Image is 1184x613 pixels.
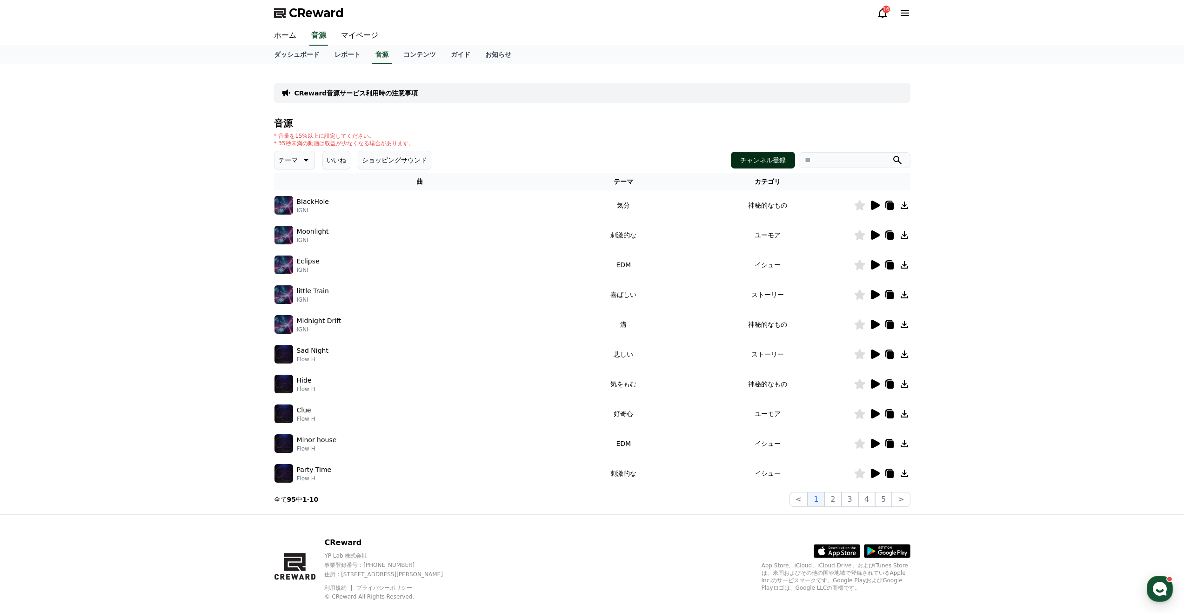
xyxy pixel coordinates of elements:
[61,295,120,318] a: Messages
[566,280,682,310] td: 喜ばしい
[731,152,795,168] button: チャンネル登録
[682,250,854,280] td: イシュー
[877,7,888,19] a: 16
[566,458,682,488] td: 刺激的な
[294,88,418,98] a: CReward音源サービス利用時の注意事項
[274,132,414,140] p: * 音量を15%以上に設定してください。
[334,26,386,46] a: マイページ
[274,140,414,147] p: * 35秒未満の動画は収益が少なくなる場合があります。
[324,571,459,578] p: 住所 : [STREET_ADDRESS][PERSON_NAME]
[24,309,40,317] span: Home
[327,46,368,64] a: レポート
[372,46,392,64] a: 音源
[297,316,341,326] p: Midnight Drift
[566,310,682,339] td: 溝
[322,151,350,169] button: いいね
[297,346,328,356] p: Sad Night
[274,345,293,364] img: music
[274,6,344,20] a: CReward
[274,315,293,334] img: music
[824,492,841,507] button: 2
[274,434,293,453] img: music
[3,295,61,318] a: Home
[274,118,910,128] h4: 音源
[297,376,312,385] p: Hide
[682,220,854,250] td: ユーモア
[309,26,328,46] a: 音源
[297,256,320,266] p: Eclipse
[297,227,329,236] p: Moonlight
[566,399,682,429] td: 好奇心
[324,585,354,591] a: 利用規約
[883,6,890,13] div: 16
[566,250,682,280] td: EDM
[297,266,320,274] p: IGNI
[302,496,307,503] strong: 1
[396,46,443,64] a: コンテンツ
[297,475,332,482] p: Flow H
[682,429,854,458] td: イシュー
[356,585,412,591] a: プライバシーポリシー
[324,537,459,548] p: CReward
[789,492,808,507] button: <
[682,280,854,310] td: ストーリー
[274,495,319,504] p: 全て 中 -
[566,220,682,250] td: 刺激的な
[297,415,315,423] p: Flow H
[297,385,315,393] p: Flow H
[443,46,478,64] a: ガイド
[297,236,329,244] p: IGNI
[274,226,293,244] img: music
[682,173,854,190] th: カテゴリ
[309,496,318,503] strong: 10
[358,151,431,169] button: ショッピングサウンド
[297,445,337,452] p: Flow H
[297,296,329,303] p: IGNI
[120,295,179,318] a: Settings
[478,46,519,64] a: お知らせ
[566,173,682,190] th: テーマ
[566,339,682,369] td: 悲しい
[274,285,293,304] img: music
[297,356,328,363] p: Flow H
[682,339,854,369] td: ストーリー
[682,458,854,488] td: イシュー
[138,309,161,317] span: Settings
[762,562,910,592] p: App Store、iCloud、iCloud Drive、およびiTunes Storeは、米国およびその他の国や地域で登録されているApple Inc.のサービスマークです。Google P...
[274,464,293,483] img: music
[289,6,344,20] span: CReward
[274,173,566,190] th: 曲
[892,492,910,507] button: >
[566,190,682,220] td: 気分
[324,561,459,569] p: 事業登録番号 : [PHONE_NUMBER]
[324,552,459,559] p: YP Lab 株式会社
[267,46,327,64] a: ダッシュボード
[274,196,293,215] img: music
[267,26,304,46] a: ホーム
[682,369,854,399] td: 神秘的なもの
[297,435,337,445] p: Minor house
[287,496,296,503] strong: 95
[274,151,315,169] button: テーマ
[297,207,329,214] p: IGNI
[297,326,341,333] p: IGNI
[682,190,854,220] td: 神秘的なもの
[842,492,858,507] button: 3
[682,399,854,429] td: ユーモア
[297,197,329,207] p: BlackHole
[324,593,459,600] p: © CReward All Rights Reserved.
[682,310,854,339] td: 神秘的なもの
[297,286,329,296] p: little Train
[808,492,824,507] button: 1
[274,404,293,423] img: music
[875,492,892,507] button: 5
[77,310,105,317] span: Messages
[566,369,682,399] td: 気をもむ
[297,405,311,415] p: Clue
[274,256,293,274] img: music
[297,465,332,475] p: Party Time
[278,154,298,167] p: テーマ
[858,492,875,507] button: 4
